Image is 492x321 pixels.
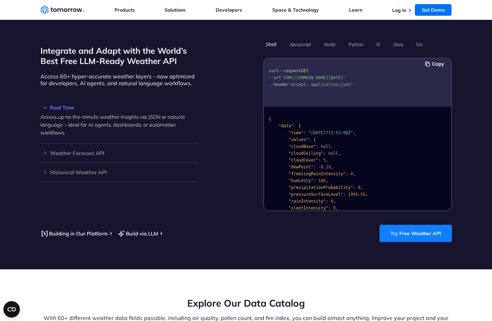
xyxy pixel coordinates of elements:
[345,171,348,176] span: :
[274,82,288,87] span: header
[333,199,335,204] span: ,
[269,68,279,73] span: curl
[216,7,242,13] a: Developers
[3,301,20,318] button: Open CMP widget
[281,75,346,80] span: '[URL][DOMAIN_NAME][DATE]'
[374,39,382,50] button: R
[380,225,452,242] a: Try Free Weather API
[318,158,321,163] span: :
[278,124,293,128] span: "data"
[350,171,353,176] span: 0
[323,151,325,156] span: :
[40,297,452,310] h2: Explore Our Data Catalog
[288,171,345,176] span: "freezingRainIntensity"
[322,39,338,50] button: Node
[365,192,368,197] span: ,
[288,178,313,183] span: "humidity"
[284,68,301,73] span: request
[278,68,283,73] span: --
[425,60,446,68] button: Copy
[353,185,355,190] span: :
[326,158,328,163] span: ,
[263,39,279,50] button: Shell
[360,185,363,190] span: ,
[288,185,353,190] span: "precipitationProbability"
[323,158,325,163] span: 5
[40,73,198,87] p: Access 60+ hyper-accurate weather layers – now optimized for developers, AI agents, and natural l...
[336,206,338,210] span: ,
[287,39,313,50] button: Javascript
[288,165,313,169] span: "dewPoint"
[274,75,281,80] span: url
[353,171,355,176] span: ,
[115,7,135,13] a: Products
[391,39,406,50] button: Java
[333,206,335,210] span: 0
[313,178,316,183] span: :
[269,117,271,121] span: {
[288,82,353,87] span: 'accept: application/json'
[331,165,333,169] span: ,
[40,151,198,156] h3: Weather Forecast API
[288,199,325,204] span: "rainIntensity"
[288,206,328,210] span: "sleetIntensity"
[349,7,362,13] a: Learn
[321,144,331,149] span: null
[288,151,323,156] span: "cloudCeiling"
[326,199,328,204] span: :
[117,229,158,238] a: Build via LLM
[413,39,425,50] button: Go
[308,137,311,142] span: :
[40,105,198,110] h3: Real Time
[331,144,333,149] span: ,
[272,7,319,13] a: Space & Technology
[303,130,306,135] span: :
[415,4,452,16] a: Get Demo
[40,5,85,15] a: Home link
[288,130,303,135] span: "time"
[358,185,360,190] span: 0
[298,124,301,128] span: {
[269,75,274,80] span: --
[326,178,328,183] span: ,
[346,39,366,50] button: Python
[316,144,318,149] span: :
[301,68,308,73] span: GET
[318,165,321,169] span: -
[331,199,333,204] span: 0
[40,170,198,175] h3: Historical Weather API
[40,113,198,137] p: Access up-to-the-minute weather insights via JSON or natural language – ideal for AI agents, dash...
[165,7,185,13] a: Solutions
[328,151,338,156] span: null
[392,7,406,13] a: Log In
[321,165,331,169] span: 0.19
[348,192,365,197] span: 1005.56
[343,192,345,197] span: :
[288,158,318,163] span: "cloudCover"
[313,165,316,169] span: :
[308,130,353,135] span: "[DATE]T13:53:00Z"
[40,46,198,66] h2: Integrate and Adapt with the World’s Best Free LLM-Ready Weather API
[288,192,343,197] span: "pressureSurfaceLevel"
[313,137,316,142] span: {
[318,178,326,183] span: 100
[328,206,331,210] span: :
[269,82,274,87] span: --
[338,151,340,156] span: ,
[40,229,108,238] a: Building in Our Platform
[353,130,355,135] span: ,
[288,144,315,149] span: "cloudBase"
[288,137,308,142] span: "values"
[293,124,296,128] span: :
